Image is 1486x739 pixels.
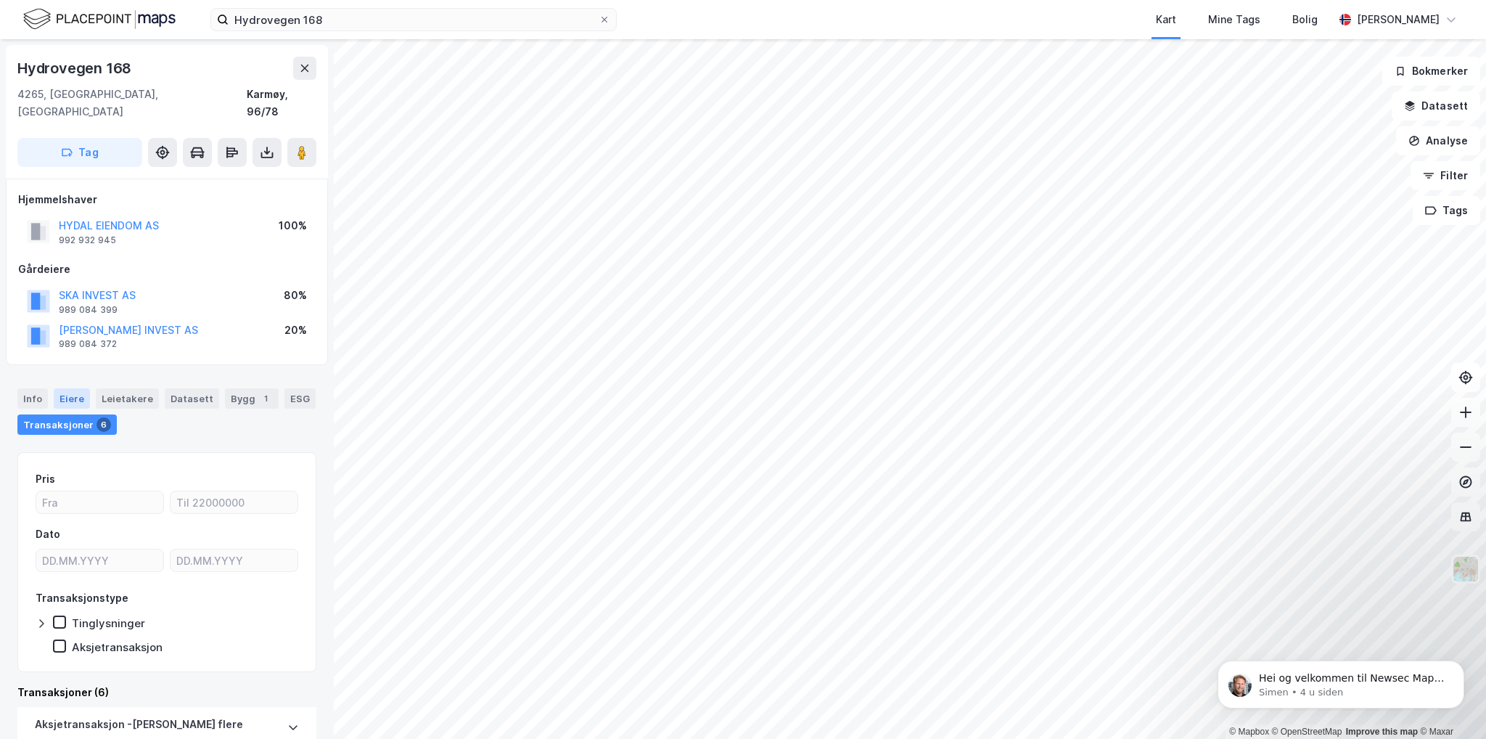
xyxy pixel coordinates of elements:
[247,86,316,121] div: Karmøy, 96/78
[36,470,55,488] div: Pris
[165,388,219,409] div: Datasett
[96,388,159,409] div: Leietakere
[18,191,316,208] div: Hjemmelshaver
[1229,727,1269,737] a: Mapbox
[36,526,60,543] div: Dato
[171,491,297,513] input: Til 22000000
[97,417,111,432] div: 6
[17,415,117,435] div: Transaksjoner
[225,388,279,409] div: Bygg
[35,716,243,739] div: Aksjetransaksjon - [PERSON_NAME] flere
[1411,161,1480,190] button: Filter
[1346,727,1418,737] a: Improve this map
[284,287,307,304] div: 80%
[17,86,247,121] div: 4265, [GEOGRAPHIC_DATA], [GEOGRAPHIC_DATA]
[1208,11,1260,28] div: Mine Tags
[1382,57,1480,86] button: Bokmerker
[1396,126,1480,155] button: Analyse
[1272,727,1342,737] a: OpenStreetMap
[1452,555,1479,583] img: Z
[18,261,316,278] div: Gårdeiere
[284,322,307,339] div: 20%
[17,138,142,167] button: Tag
[36,491,163,513] input: Fra
[54,388,90,409] div: Eiere
[17,57,134,80] div: Hydrovegen 168
[1292,11,1318,28] div: Bolig
[59,234,116,246] div: 992 932 945
[1392,91,1480,121] button: Datasett
[23,7,176,32] img: logo.f888ab2527a4732fd821a326f86c7f29.svg
[17,684,316,701] div: Transaksjoner (6)
[1156,11,1176,28] div: Kart
[72,616,145,630] div: Tinglysninger
[59,338,117,350] div: 989 084 372
[36,550,163,571] input: DD.MM.YYYY
[1413,196,1480,225] button: Tags
[1196,630,1486,732] iframe: Intercom notifications melding
[171,550,297,571] input: DD.MM.YYYY
[72,640,163,654] div: Aksjetransaksjon
[59,304,118,316] div: 989 084 399
[258,391,273,406] div: 1
[279,217,307,234] div: 100%
[229,9,599,30] input: Søk på adresse, matrikkel, gårdeiere, leietakere eller personer
[284,388,316,409] div: ESG
[1357,11,1440,28] div: [PERSON_NAME]
[17,388,48,409] div: Info
[36,589,128,607] div: Transaksjonstype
